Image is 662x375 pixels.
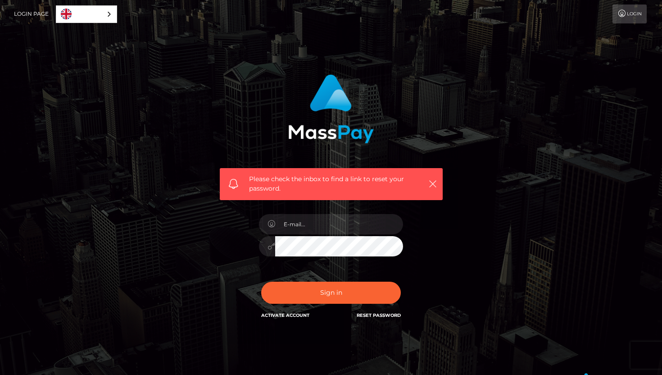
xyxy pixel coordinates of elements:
[261,312,309,318] a: Activate Account
[14,5,49,23] a: Login Page
[357,312,401,318] a: Reset Password
[56,6,117,23] a: English
[249,174,413,193] span: Please check the inbox to find a link to reset your password.
[612,5,647,23] a: Login
[275,214,403,234] input: E-mail...
[288,74,374,143] img: MassPay Login
[56,5,117,23] div: Language
[261,282,401,304] button: Sign in
[56,5,117,23] aside: Language selected: English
